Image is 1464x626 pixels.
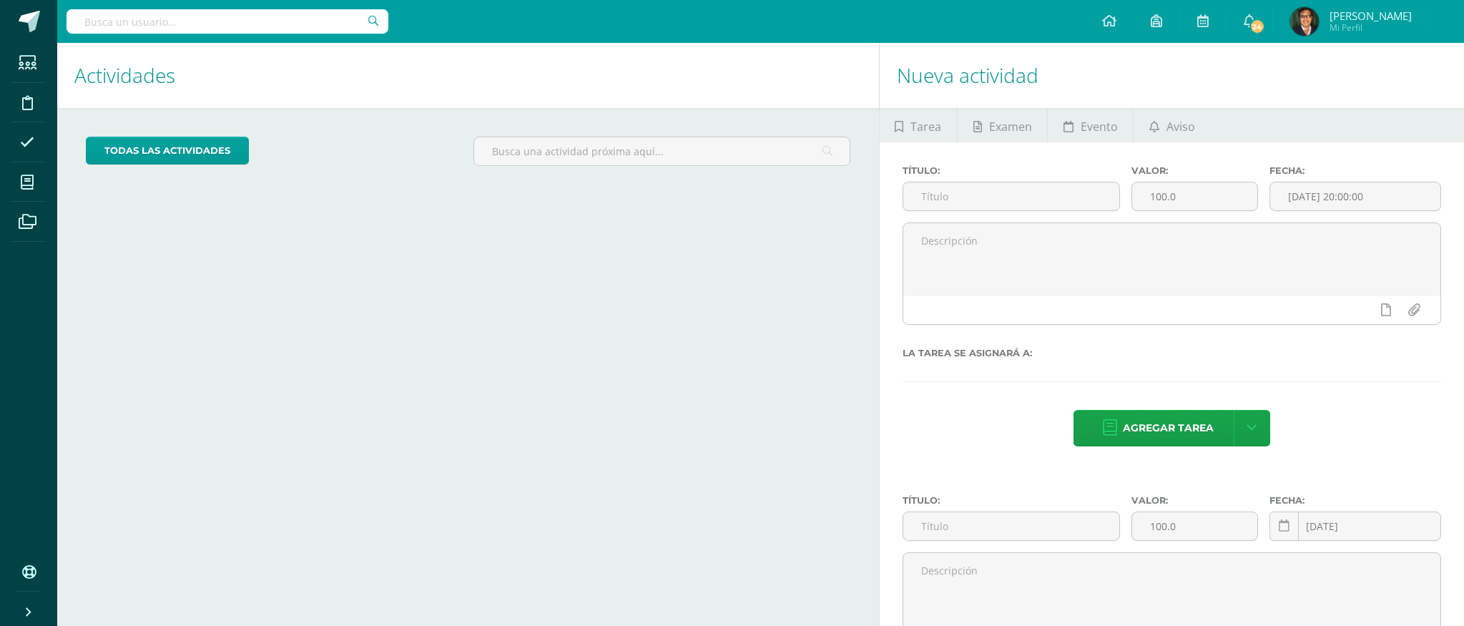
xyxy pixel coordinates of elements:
[67,9,388,34] input: Busca un usuario...
[1132,512,1257,540] input: Puntos máximos
[1269,165,1441,176] label: Fecha:
[1269,495,1441,506] label: Fecha:
[1249,19,1265,34] span: 24
[1132,182,1257,210] input: Puntos máximos
[1270,512,1440,540] input: Fecha de entrega
[1330,21,1412,34] span: Mi Perfil
[1081,109,1118,144] span: Evento
[903,182,1120,210] input: Título
[1290,7,1319,36] img: b9c1b873ac2977ebc1e76ab11d9f1297.png
[880,108,957,142] a: Tarea
[903,165,1121,176] label: Título:
[910,109,941,144] span: Tarea
[958,108,1047,142] a: Examen
[474,137,849,165] input: Busca una actividad próxima aquí...
[1270,182,1440,210] input: Fecha de entrega
[1166,109,1195,144] span: Aviso
[903,348,1441,358] label: La tarea se asignará a:
[903,512,1120,540] input: Título
[74,43,862,108] h1: Actividades
[989,109,1032,144] span: Examen
[1123,411,1214,446] span: Agregar tarea
[1131,165,1257,176] label: Valor:
[1131,495,1257,506] label: Valor:
[903,495,1121,506] label: Título:
[1134,108,1210,142] a: Aviso
[1048,108,1133,142] a: Evento
[86,137,249,165] a: todas las Actividades
[1330,9,1412,23] span: [PERSON_NAME]
[897,43,1447,108] h1: Nueva actividad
